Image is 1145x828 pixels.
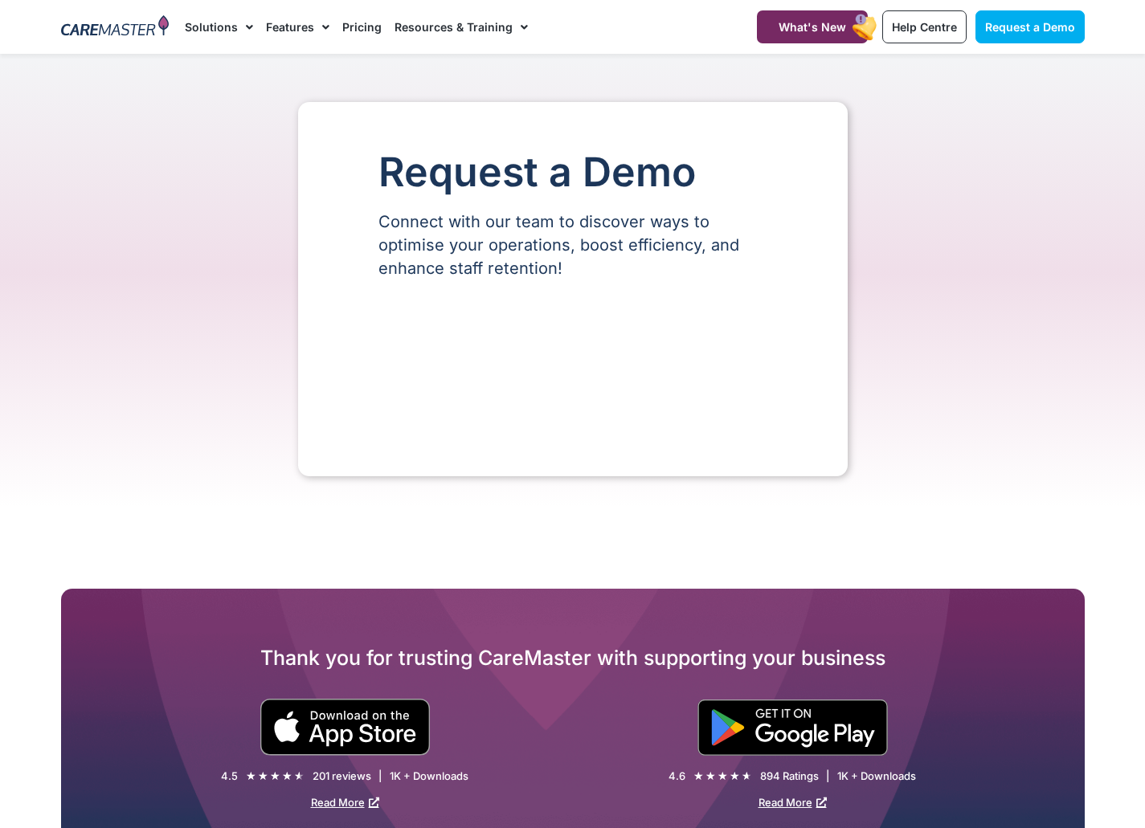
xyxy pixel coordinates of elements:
[985,20,1075,34] span: Request a Demo
[270,768,280,785] i: ★
[693,768,752,785] div: 4.6/5
[697,700,888,756] img: "Get is on" Black Google play button.
[61,15,170,39] img: CareMaster Logo
[246,768,256,785] i: ★
[313,769,468,783] div: 201 reviews | 1K + Downloads
[378,308,767,428] iframe: Form 0
[258,768,268,785] i: ★
[260,699,431,756] img: small black download on the apple app store button.
[730,768,740,785] i: ★
[718,768,728,785] i: ★
[311,796,379,809] a: Read More
[757,10,868,43] a: What's New
[882,10,967,43] a: Help Centre
[221,769,238,783] div: 4.5
[378,210,767,280] p: Connect with our team to discover ways to optimise your operations, boost efficiency, and enhance...
[705,768,716,785] i: ★
[759,796,827,809] a: Read More
[779,20,846,34] span: What's New
[294,768,305,785] i: ★
[282,768,292,785] i: ★
[246,768,305,785] div: 4.5/5
[892,20,957,34] span: Help Centre
[742,768,752,785] i: ★
[61,645,1085,671] h2: Thank you for trusting CareMaster with supporting your business
[760,769,916,783] div: 894 Ratings | 1K + Downloads
[378,150,767,194] h1: Request a Demo
[669,769,685,783] div: 4.6
[693,768,704,785] i: ★
[975,10,1085,43] a: Request a Demo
